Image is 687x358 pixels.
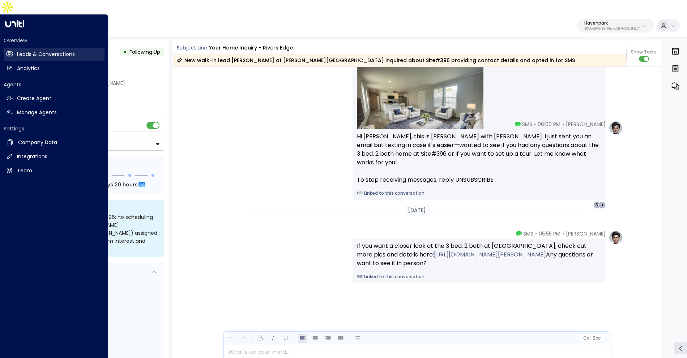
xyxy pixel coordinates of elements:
[522,121,532,128] span: SMS
[4,48,104,61] a: Leads & Conversations
[357,273,601,280] a: Linked to this conversation
[17,51,75,58] h2: Leads & Conversations
[590,336,592,341] span: |
[4,164,104,177] a: Team
[4,150,104,163] a: Integrations
[176,57,575,64] div: New walk-in lead [PERSON_NAME] at [PERSON_NAME][GEOGRAPHIC_DATA] inquired about Site#396 providin...
[577,19,654,33] button: Havenpark413dacf9-5485-402c-a519-14108c614857
[17,65,40,72] h2: Analytics
[35,162,158,170] div: Follow Up Sequence
[176,44,208,51] span: Subject Line:
[523,230,533,237] span: SMS
[583,336,600,341] span: Cc Bcc
[405,205,429,216] div: [DATE]
[580,335,603,342] button: Cc|Bcc
[4,37,104,44] h2: Overview
[566,121,606,128] span: [PERSON_NAME]
[17,167,32,174] h2: Team
[209,44,293,52] div: Your Home Inquiry - Rivers Edge
[535,230,537,237] span: •
[226,334,235,343] button: Undo
[4,125,104,132] h2: Settings
[584,21,640,25] p: Havenpark
[357,190,601,197] a: Linked to this conversation
[609,230,623,245] img: profile-logo.png
[584,27,640,30] p: 413dacf9-5485-402c-a519-14108c614857
[73,181,138,189] span: In about 1 days 20 hours
[609,121,623,135] img: profile-logo.png
[239,334,248,343] button: Redo
[631,49,657,55] span: Show Texts
[562,121,564,128] span: •
[566,230,606,237] span: [PERSON_NAME]
[4,92,104,105] a: Create Agent
[357,132,601,184] div: Hi [PERSON_NAME], this is [PERSON_NAME] with [PERSON_NAME]. I just sent you an email but texting ...
[562,230,564,237] span: •
[4,81,104,88] h2: Agents
[123,46,127,59] div: •
[4,62,104,75] a: Analytics
[434,250,546,259] a: [URL][DOMAIN_NAME][PERSON_NAME]
[538,121,560,128] span: 06:00 PM
[17,153,47,160] h2: Integrations
[534,121,536,128] span: •
[17,95,51,102] h2: Create Agent
[35,181,158,189] div: Next Follow Up:
[539,230,560,237] span: 05:55 PM
[4,106,104,119] a: Manage Agents
[129,48,160,56] span: Following Up
[17,109,57,116] h2: Manage Agents
[357,59,483,154] img: 66479d09-8ed4-48ad-94d4-2ec79f750c48
[18,139,57,146] h2: Company Data
[4,136,104,149] a: Company Data
[357,242,601,268] div: If you want a closer look at the 3 bed, 2 bath at [GEOGRAPHIC_DATA], check out more pics and deta...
